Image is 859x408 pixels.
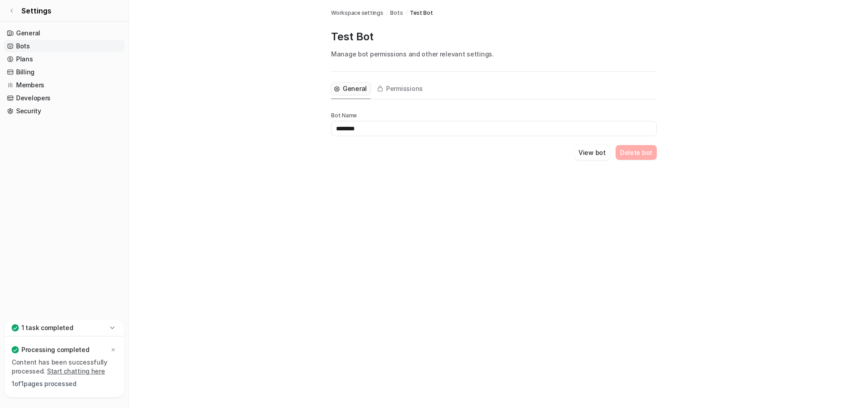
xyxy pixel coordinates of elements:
nav: Tabs [331,79,426,99]
p: Test Bot [331,30,657,44]
span: General [343,84,367,93]
a: Members [4,79,125,91]
span: Settings [21,5,51,16]
a: General [4,27,125,39]
a: Billing [4,66,125,78]
span: / [386,9,388,17]
a: Start chatting here [47,367,105,375]
button: Delete bot [616,145,657,160]
p: Processing completed [21,345,89,354]
button: View bot [574,145,610,160]
p: Content has been successfully processed. [12,358,117,376]
button: General [331,82,370,95]
a: Developers [4,92,125,104]
a: Bots [390,9,403,17]
p: Bot Name [331,112,657,119]
a: Workspace settings [331,9,383,17]
span: Test Bot [410,9,433,17]
a: Plans [4,53,125,65]
p: 1 task completed [21,323,73,332]
p: 1 of 1 pages processed [12,379,117,388]
a: Security [4,105,125,117]
button: Permissions [374,82,426,95]
a: Bots [4,40,125,52]
span: Permissions [386,84,423,93]
p: Manage bot permissions and other relevant settings. [331,49,657,59]
span: / [406,9,408,17]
